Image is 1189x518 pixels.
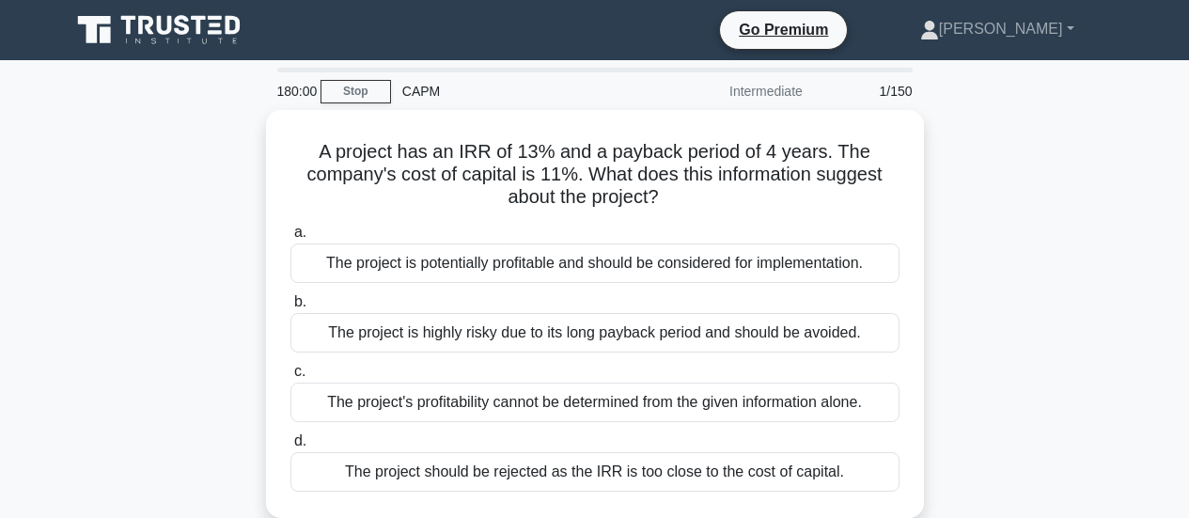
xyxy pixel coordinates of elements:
span: c. [294,363,305,379]
a: Stop [321,80,391,103]
div: The project is potentially profitable and should be considered for implementation. [290,243,900,283]
a: Go Premium [727,18,839,41]
span: b. [294,293,306,309]
span: d. [294,432,306,448]
div: CAPM [391,72,649,110]
div: 1/150 [814,72,924,110]
span: a. [294,224,306,240]
div: The project is highly risky due to its long payback period and should be avoided. [290,313,900,353]
div: 180:00 [266,72,321,110]
div: The project should be rejected as the IRR is too close to the cost of capital. [290,452,900,492]
a: [PERSON_NAME] [875,10,1119,48]
div: Intermediate [649,72,814,110]
h5: A project has an IRR of 13% and a payback period of 4 years. The company's cost of capital is 11%... [289,140,901,210]
div: The project's profitability cannot be determined from the given information alone. [290,383,900,422]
